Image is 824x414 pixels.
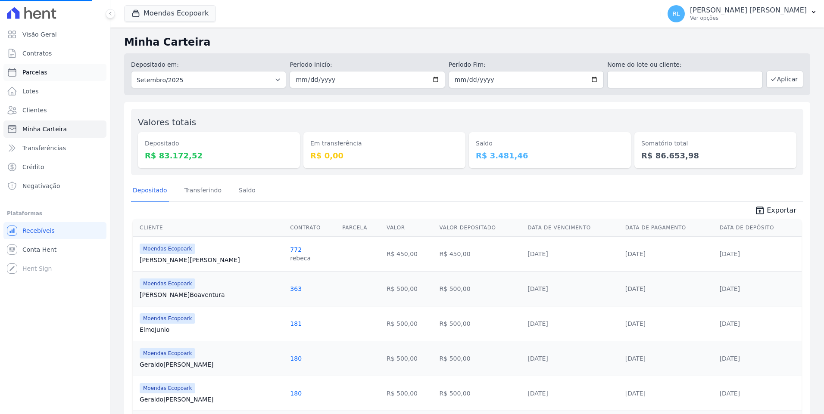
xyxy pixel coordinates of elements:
[625,390,646,397] a: [DATE]
[3,45,106,62] a: Contratos
[383,306,436,341] td: R$ 500,00
[140,360,283,369] a: Geraldo[PERSON_NAME]
[22,106,47,114] span: Clientes
[748,205,803,217] a: unarchive Exportar
[22,182,60,190] span: Negativação
[3,139,106,157] a: Transferências
[131,61,179,68] label: Depositado em:
[720,355,740,362] a: [DATE]
[310,139,459,148] dt: Em transferência
[290,355,302,362] a: 180
[622,219,716,237] th: Data de Pagamento
[720,390,740,397] a: [DATE]
[436,306,524,341] td: R$ 500,00
[22,125,67,133] span: Minha Carteira
[22,245,56,254] span: Conta Hent
[140,313,195,324] span: Moendas Ecopoark
[3,83,106,100] a: Lotes
[183,180,224,202] a: Transferindo
[140,395,283,404] a: Geraldo[PERSON_NAME]
[476,150,624,161] dd: R$ 3.481,46
[661,2,824,26] button: RL [PERSON_NAME] [PERSON_NAME] Ver opções
[22,87,39,96] span: Lotes
[140,348,195,358] span: Moendas Ecopoark
[436,341,524,376] td: R$ 500,00
[436,376,524,411] td: R$ 500,00
[3,120,106,138] a: Minha Carteira
[290,390,302,397] a: 180
[690,6,807,15] p: [PERSON_NAME] [PERSON_NAME]
[140,244,195,254] span: Moendas Ecopoark
[145,150,293,161] dd: R$ 83.172,52
[290,246,302,253] a: 772
[383,236,436,271] td: R$ 450,00
[436,236,524,271] td: R$ 450,00
[766,71,803,88] button: Aplicar
[290,285,302,292] a: 363
[339,219,383,237] th: Parcela
[124,34,810,50] h2: Minha Carteira
[527,390,548,397] a: [DATE]
[625,320,646,327] a: [DATE]
[527,355,548,362] a: [DATE]
[436,219,524,237] th: Valor Depositado
[672,11,680,17] span: RL
[383,376,436,411] td: R$ 500,00
[22,144,66,152] span: Transferências
[3,26,106,43] a: Visão Geral
[22,68,47,77] span: Parcelas
[383,219,436,237] th: Valor
[290,254,311,263] div: rebeca
[755,205,765,216] i: unarchive
[476,139,624,148] dt: Saldo
[140,325,283,334] a: ElmoJunio
[138,117,196,127] label: Valores totais
[625,285,646,292] a: [DATE]
[3,222,106,239] a: Recebíveis
[3,102,106,119] a: Clientes
[641,150,790,161] dd: R$ 86.653,98
[641,139,790,148] dt: Somatório total
[383,341,436,376] td: R$ 500,00
[720,285,740,292] a: [DATE]
[140,278,195,289] span: Moendas Ecopoark
[124,5,216,22] button: Moendas Ecopoark
[524,219,621,237] th: Data de Vencimento
[383,271,436,306] td: R$ 500,00
[3,241,106,258] a: Conta Hent
[527,250,548,257] a: [DATE]
[527,285,548,292] a: [DATE]
[3,158,106,176] a: Crédito
[527,320,548,327] a: [DATE]
[131,180,169,202] a: Depositado
[720,320,740,327] a: [DATE]
[625,355,646,362] a: [DATE]
[716,219,802,237] th: Data de Depósito
[133,219,287,237] th: Cliente
[287,219,339,237] th: Contrato
[145,139,293,148] dt: Depositado
[22,226,55,235] span: Recebíveis
[140,290,283,299] a: [PERSON_NAME]Boaventura
[290,60,445,69] label: Período Inicío:
[140,383,195,393] span: Moendas Ecopoark
[22,30,57,39] span: Visão Geral
[767,205,796,216] span: Exportar
[290,320,302,327] a: 181
[22,49,52,58] span: Contratos
[3,177,106,195] a: Negativação
[449,60,604,69] label: Período Fim:
[237,180,257,202] a: Saldo
[3,64,106,81] a: Parcelas
[607,60,762,69] label: Nome do lote ou cliente:
[436,271,524,306] td: R$ 500,00
[720,250,740,257] a: [DATE]
[140,256,283,264] a: [PERSON_NAME][PERSON_NAME]
[625,250,646,257] a: [DATE]
[690,15,807,22] p: Ver opções
[7,208,103,219] div: Plataformas
[22,163,44,171] span: Crédito
[310,150,459,161] dd: R$ 0,00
